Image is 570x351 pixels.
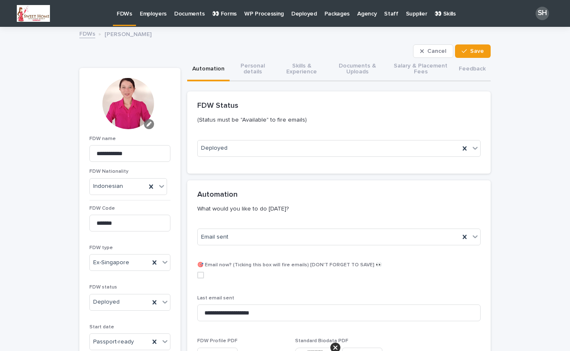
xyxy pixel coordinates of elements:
[89,169,128,174] span: FDW Nationality
[201,233,228,242] span: Email sent
[454,58,491,81] button: Feedback
[197,205,477,213] p: What would you like to do [DATE]?
[89,325,114,330] span: Start date
[93,258,129,267] span: Ex-Singapore
[89,245,113,250] span: FDW type
[536,7,549,20] div: SH
[17,5,50,22] img: qXhqSFba6AVUa1hFON4Z4rQxH42PTXU91X-G-jFq9jo
[105,29,152,38] p: [PERSON_NAME]
[230,58,276,81] button: Personal details
[93,338,134,346] span: Passport-ready
[89,136,116,141] span: FDW name
[93,183,123,190] span: Indonesian
[427,48,446,54] span: Cancel
[197,296,234,301] span: Last email sent
[89,285,117,290] span: FDW status
[276,58,328,81] button: Skills & Experience
[387,58,454,81] button: Salary & Placement Fees
[187,58,230,81] button: Automation
[197,101,238,111] h2: FDW Status
[470,48,484,54] span: Save
[455,44,491,58] button: Save
[197,190,238,200] h2: Automation
[197,116,477,124] p: (Status must be "Available" to fire emails)
[328,58,387,81] button: Documents & Uploads
[89,206,115,211] span: FDW Code
[79,29,95,38] a: FDWs
[93,298,120,307] span: Deployed
[201,144,227,153] span: Deployed
[295,338,348,343] span: Standard Biodata PDF
[413,44,453,58] button: Cancel
[197,263,382,268] span: 🎯 Email now? (Ticking this box will fire emails) [DON'T FORGET TO SAVE] 👀
[197,338,238,343] span: FDW Profile PDF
